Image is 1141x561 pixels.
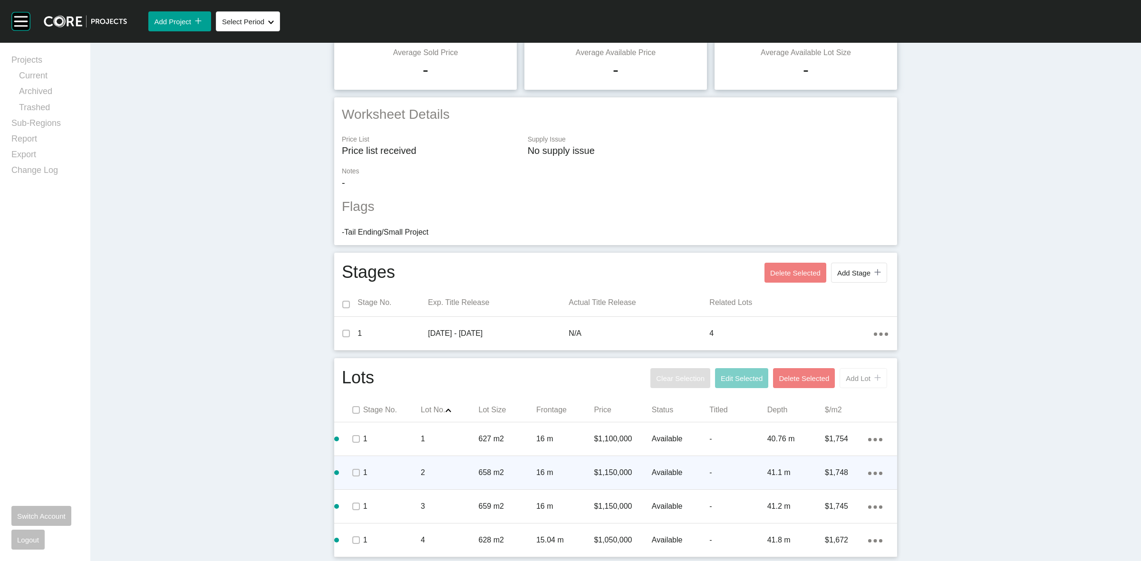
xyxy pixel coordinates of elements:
p: 4 [709,328,873,339]
span: Edit Selected [721,374,763,382]
p: Lot Size [479,405,536,415]
p: 1 [363,467,421,478]
span: Select Period [222,18,264,26]
p: Titled [709,405,767,415]
h2: Flags [342,197,890,216]
h2: Worksheet Details [342,105,890,124]
p: No supply issue [528,144,890,157]
a: Change Log [11,164,79,180]
button: Edit Selected [715,368,768,388]
p: 1 [421,434,478,444]
p: 1 [358,328,428,339]
p: Stage No. [363,405,421,415]
p: 1 [363,434,421,444]
p: $1,745 [825,501,868,512]
a: Projects [11,54,79,70]
p: 3 [421,501,478,512]
p: 16 m [536,467,594,478]
p: - [709,434,767,444]
p: $1,672 [825,535,868,545]
p: 16 m [536,434,594,444]
button: Select Period [216,11,280,31]
p: $1,748 [825,467,868,478]
a: Archived [19,86,79,101]
p: Average Available Lot Size [722,48,890,58]
p: - [709,501,767,512]
span: Clear Selection [656,374,705,382]
p: Exp. Title Release [428,297,569,308]
span: Switch Account [17,512,66,520]
h1: Stages [342,260,395,285]
h1: Lots [342,366,374,390]
button: Add Project [148,11,211,31]
p: 1 [363,535,421,545]
p: Frontage [536,405,594,415]
p: N/A [569,328,709,339]
span: Delete Selected [770,269,821,277]
p: 16 m [536,501,594,512]
p: Depth [767,405,825,415]
p: 41.8 m [767,535,825,545]
p: $/m2 [825,405,882,415]
p: $1,754 [825,434,868,444]
p: Lot No. [421,405,478,415]
p: Price List [342,135,518,144]
p: Average Available Price [532,48,699,58]
img: core-logo-dark.3138cae2.png [44,15,127,28]
p: Available [652,535,709,545]
p: 628 m2 [479,535,536,545]
h1: - [803,58,809,82]
button: Delete Selected [764,263,826,283]
p: - [709,467,767,478]
p: $1,150,000 [594,501,651,512]
p: 1 [363,501,421,512]
p: 40.76 m [767,434,825,444]
span: Add Lot [846,374,870,382]
p: 2 [421,467,478,478]
p: Status [652,405,709,415]
p: Available [652,467,709,478]
p: - [342,176,890,190]
p: Related Lots [709,297,873,308]
button: Add Stage [831,263,887,283]
button: Switch Account [11,506,71,526]
p: 41.1 m [767,467,825,478]
p: Stage No. [358,297,428,308]
p: - [709,535,767,545]
p: Average Sold Price [342,48,509,58]
span: Add Stage [837,269,870,277]
p: Price list received [342,144,518,157]
p: 659 m2 [479,501,536,512]
a: Sub-Regions [11,117,79,133]
p: 658 m2 [479,467,536,478]
p: Available [652,501,709,512]
h1: - [613,58,619,82]
button: Clear Selection [650,368,710,388]
a: Report [11,133,79,149]
p: 627 m2 [479,434,536,444]
p: Available [652,434,709,444]
h1: - [423,58,428,82]
a: Trashed [19,102,79,117]
p: [DATE] - [DATE] [428,328,569,339]
p: Notes [342,167,890,176]
p: 41.2 m [767,501,825,512]
p: $1,050,000 [594,535,651,545]
p: Supply Issue [528,135,890,144]
a: Export [11,149,79,164]
p: 15.04 m [536,535,594,545]
button: Delete Selected [773,368,835,388]
a: Current [19,70,79,86]
p: 4 [421,535,478,545]
button: Add Lot [840,368,887,388]
button: Logout [11,530,45,550]
p: Price [594,405,651,415]
p: Actual Title Release [569,297,709,308]
span: Logout [17,536,39,544]
p: $1,100,000 [594,434,651,444]
p: $1,150,000 [594,467,651,478]
span: Delete Selected [779,374,829,382]
span: Add Project [154,18,191,26]
li: - Tail Ending/Small Project [342,227,890,238]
